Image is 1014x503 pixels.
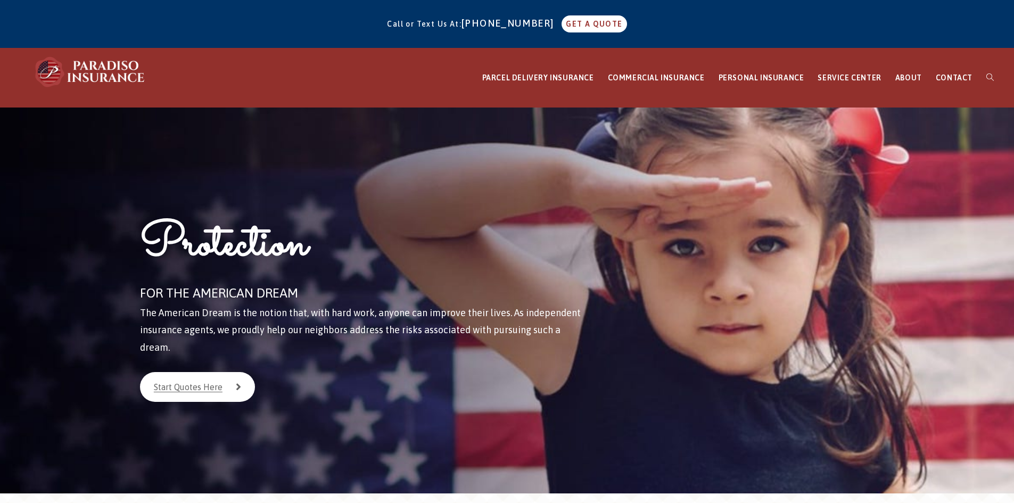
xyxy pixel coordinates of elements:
[482,73,594,82] span: PARCEL DELIVERY INSURANCE
[608,73,705,82] span: COMMERCIAL INSURANCE
[387,20,461,28] span: Call or Text Us At:
[140,286,298,300] span: FOR THE AMERICAN DREAM
[140,214,586,282] h1: Protection
[140,307,581,353] span: The American Dream is the notion that, with hard work, anyone can improve their lives. As indepen...
[719,73,804,82] span: PERSONAL INSURANCE
[895,73,922,82] span: ABOUT
[475,48,601,108] a: PARCEL DELIVERY INSURANCE
[888,48,929,108] a: ABOUT
[811,48,888,108] a: SERVICE CENTER
[929,48,979,108] a: CONTACT
[601,48,712,108] a: COMMERCIAL INSURANCE
[32,56,149,88] img: Paradiso Insurance
[712,48,811,108] a: PERSONAL INSURANCE
[562,15,626,32] a: GET A QUOTE
[818,73,881,82] span: SERVICE CENTER
[936,73,972,82] span: CONTACT
[140,372,255,402] a: Start Quotes Here
[461,18,559,29] a: [PHONE_NUMBER]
